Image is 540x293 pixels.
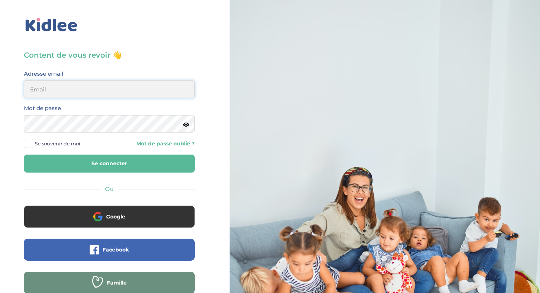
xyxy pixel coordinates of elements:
[24,239,195,261] button: Facebook
[24,206,195,228] button: Google
[105,185,114,192] span: Ou
[24,80,195,98] input: Email
[24,251,195,258] a: Facebook
[24,284,195,291] a: Famille
[24,69,63,79] label: Adresse email
[102,246,129,253] span: Facebook
[24,218,195,225] a: Google
[24,17,79,33] img: logo_kidlee_bleu
[24,155,195,173] button: Se connecter
[90,245,99,254] img: facebook.png
[115,140,195,147] a: Mot de passe oublié ?
[24,104,61,113] label: Mot de passe
[24,50,195,60] h3: Content de vous revoir 👋
[106,213,125,220] span: Google
[93,212,102,221] img: google.png
[35,139,80,148] span: Se souvenir de moi
[107,279,127,286] span: Famille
